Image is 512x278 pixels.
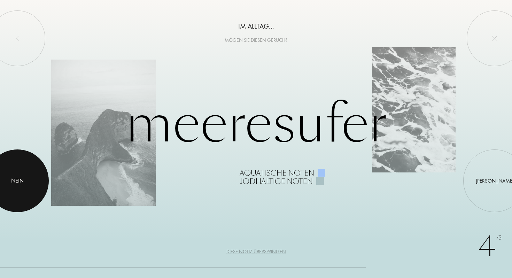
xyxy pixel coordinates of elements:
[226,248,286,255] div: Diese Notiz überspringen
[11,177,24,185] div: Nein
[240,177,313,186] div: Jodhaltige Noten
[15,36,20,41] img: left_onboard.svg
[478,226,502,268] div: 4
[240,169,314,177] div: Aquatische Noten
[496,234,502,242] span: /5
[492,36,497,41] img: quit_onboard.svg
[51,92,461,186] div: Meeresufer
